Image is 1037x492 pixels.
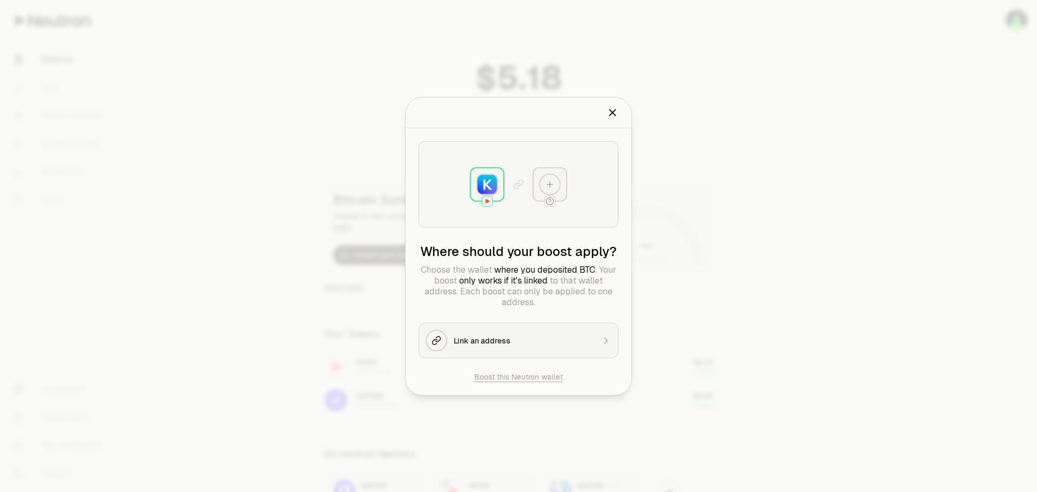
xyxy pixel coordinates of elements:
[482,196,492,206] img: Neutron Logo
[419,242,618,260] h2: Where should your boost apply?
[474,371,563,382] button: Boost this Neutron wallet
[607,105,618,120] button: Close
[459,274,548,286] span: only works if it's linked
[494,264,595,275] span: where you deposited BTC
[477,174,497,194] img: Keplr
[454,335,594,346] div: Link an address
[419,264,618,307] p: Choose the wallet . Your boost to that wallet address. Each boost can only be applied to one addr...
[419,322,618,358] button: Link an address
